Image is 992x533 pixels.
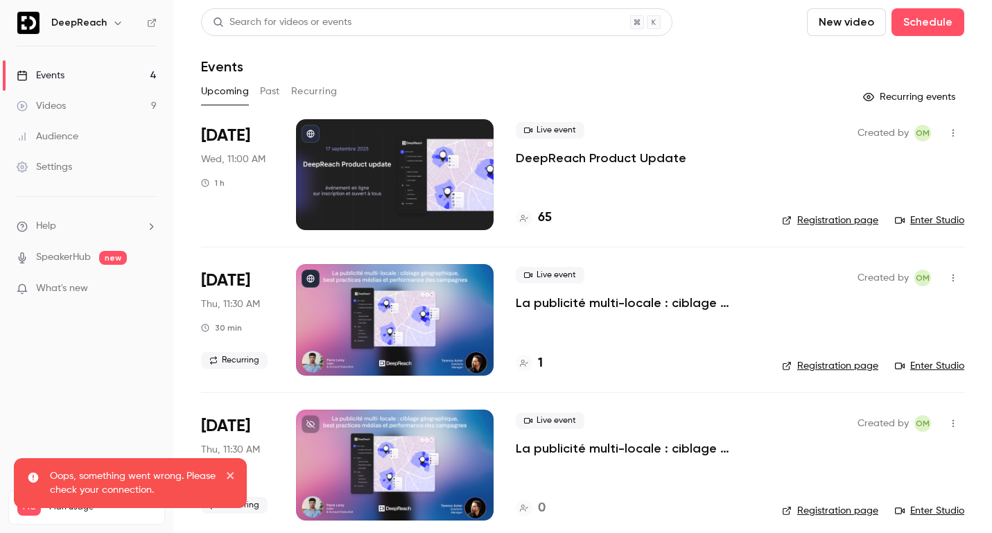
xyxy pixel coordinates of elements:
div: Events [17,69,64,82]
a: 1 [516,354,543,373]
p: Oops, something went wrong. Please check your connection. [50,469,216,497]
span: OM [916,270,930,286]
button: Upcoming [201,80,249,103]
span: [DATE] [201,270,250,292]
span: Thu, 11:30 AM [201,297,260,311]
button: Past [260,80,280,103]
div: Settings [17,160,72,174]
span: Created by [858,125,909,141]
div: Nov 13 Thu, 11:30 AM (Europe/Paris) [201,264,274,375]
span: new [99,251,127,265]
span: What's new [36,281,88,296]
img: DeepReach [17,12,40,34]
div: Search for videos or events [213,15,351,30]
div: 1 h [201,177,225,189]
span: OM [916,415,930,432]
h1: Events [201,58,243,75]
span: Live event [516,122,584,139]
span: Live event [516,412,584,429]
span: Thu, 11:30 AM [201,443,260,457]
button: Recurring events [857,86,964,108]
a: SpeakerHub [36,250,91,265]
div: 30 min [201,322,242,333]
a: 65 [516,209,552,227]
span: Olivier Milcent [914,270,931,286]
button: close [226,469,236,486]
span: Wed, 11:00 AM [201,152,266,166]
div: Sep 17 Wed, 11:00 AM (Europe/Paris) [201,119,274,230]
span: [DATE] [201,415,250,437]
a: 0 [516,499,546,518]
a: DeepReach Product Update [516,150,686,166]
button: Schedule [891,8,964,36]
span: Created by [858,415,909,432]
span: [DATE] [201,125,250,147]
a: Enter Studio [895,213,964,227]
span: Recurring [201,352,268,369]
h6: DeepReach [51,16,107,30]
div: Audience [17,130,78,143]
span: Live event [516,267,584,283]
h4: 0 [538,499,546,518]
a: La publicité multi-locale : ciblage géographique, best practices médias et performance des campagnes [516,440,760,457]
button: Recurring [291,80,338,103]
div: Jan 8 Thu, 11:30 AM (Europe/Paris) [201,410,274,521]
a: Registration page [782,213,878,227]
div: Videos [17,99,66,113]
a: Registration page [782,504,878,518]
button: New video [807,8,886,36]
span: Created by [858,270,909,286]
a: La publicité multi-locale : ciblage géographique, best practices médias et performance des campagnes [516,295,760,311]
a: Enter Studio [895,359,964,373]
span: OM [916,125,930,141]
span: Olivier Milcent [914,125,931,141]
span: Olivier Milcent [914,415,931,432]
a: Registration page [782,359,878,373]
li: help-dropdown-opener [17,219,157,234]
span: Help [36,219,56,234]
h4: 65 [538,209,552,227]
a: Enter Studio [895,504,964,518]
h4: 1 [538,354,543,373]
